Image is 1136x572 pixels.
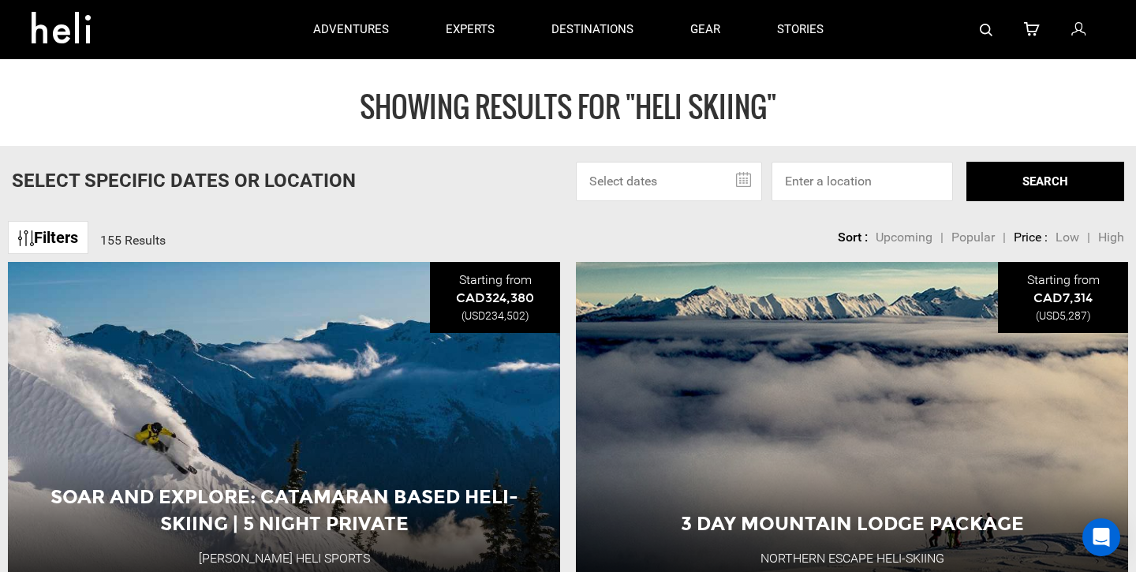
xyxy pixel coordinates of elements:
button: SEARCH [966,162,1124,201]
li: | [1003,229,1006,247]
li: Sort : [838,229,868,247]
img: btn-icon.svg [18,230,34,246]
p: Select Specific Dates Or Location [12,167,356,194]
span: Low [1056,230,1079,245]
div: Open Intercom Messenger [1082,518,1120,556]
li: Price : [1014,229,1048,247]
input: Select dates [576,162,762,201]
span: 155 Results [100,233,166,248]
span: Popular [951,230,995,245]
span: Upcoming [876,230,932,245]
li: | [1087,229,1090,247]
p: destinations [551,21,633,38]
p: experts [446,21,495,38]
li: | [940,229,944,247]
p: adventures [313,21,389,38]
img: search-bar-icon.svg [980,24,992,36]
a: Filters [8,221,88,255]
span: High [1098,230,1124,245]
input: Enter a location [772,162,953,201]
